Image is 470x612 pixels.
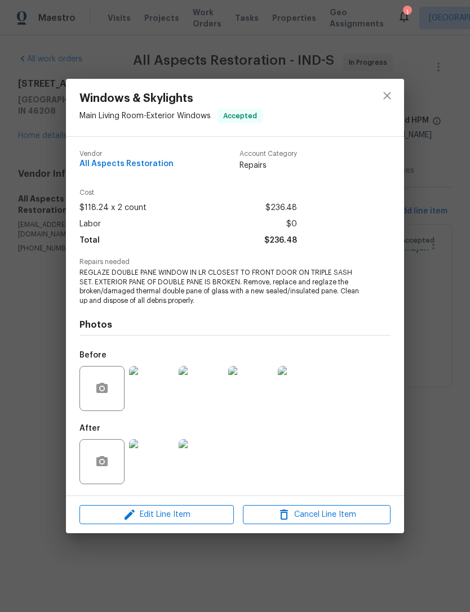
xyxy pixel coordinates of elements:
h5: Before [79,351,107,359]
h5: After [79,425,100,432]
span: All Aspects Restoration [79,160,174,168]
span: Edit Line Item [83,508,230,522]
div: 1 [403,7,411,18]
span: Repairs needed [79,258,391,266]
span: Total [79,233,100,249]
span: Cancel Line Item [246,508,387,522]
button: close [374,82,401,109]
span: Windows & Skylights [79,92,263,105]
span: $236.48 [265,200,297,216]
span: Accepted [219,110,261,122]
button: Cancel Line Item [243,505,391,525]
span: Cost [79,189,297,196]
span: Account Category [240,150,297,158]
span: $118.24 x 2 count [79,200,147,216]
span: $0 [286,216,297,233]
span: Repairs [240,160,297,171]
span: Main Living Room - Exterior Windows [79,111,211,119]
span: Labor [79,216,101,233]
span: Vendor [79,150,174,158]
button: Edit Line Item [79,505,234,525]
h4: Photos [79,319,391,330]
span: REGLAZE DOUBLE PANE WINDOW IN LR CLOSEST TO FRONT DOOR ON TRIPLE SASH SET. EXTERIOR PANE OF DOUBL... [79,268,360,306]
span: $236.48 [264,233,297,249]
